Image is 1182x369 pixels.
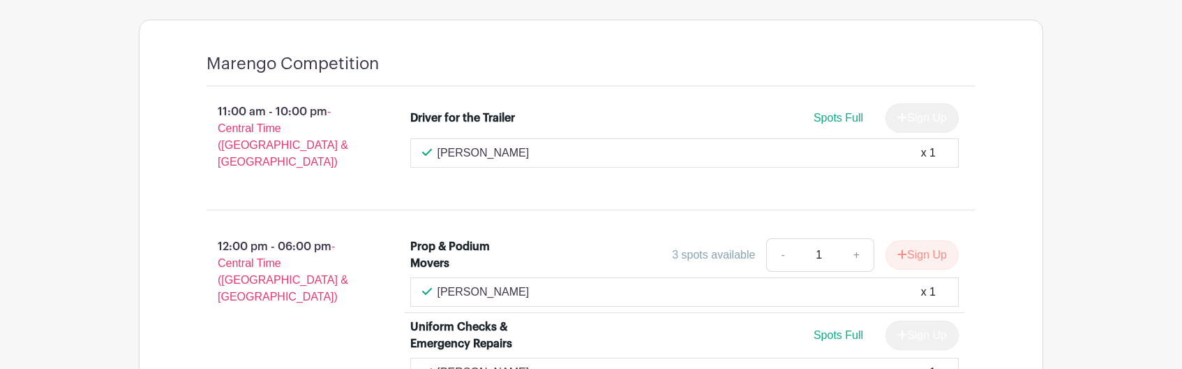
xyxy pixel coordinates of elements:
div: Driver for the Trailer [410,110,515,126]
span: Spots Full [814,112,863,124]
div: 3 spots available [672,247,755,263]
span: Spots Full [814,329,863,341]
div: Prop & Podium Movers [410,238,531,272]
a: - [766,238,798,272]
h4: Marengo Competition [207,54,379,74]
p: 11:00 am - 10:00 pm [184,98,388,176]
div: x 1 [921,145,936,161]
p: [PERSON_NAME] [437,145,530,161]
div: Uniform Checks & Emergency Repairs [410,319,531,352]
button: Sign Up [885,240,959,270]
p: [PERSON_NAME] [437,284,530,301]
p: 12:00 pm - 06:00 pm [184,233,388,311]
div: x 1 [921,284,936,301]
a: + [839,238,874,272]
